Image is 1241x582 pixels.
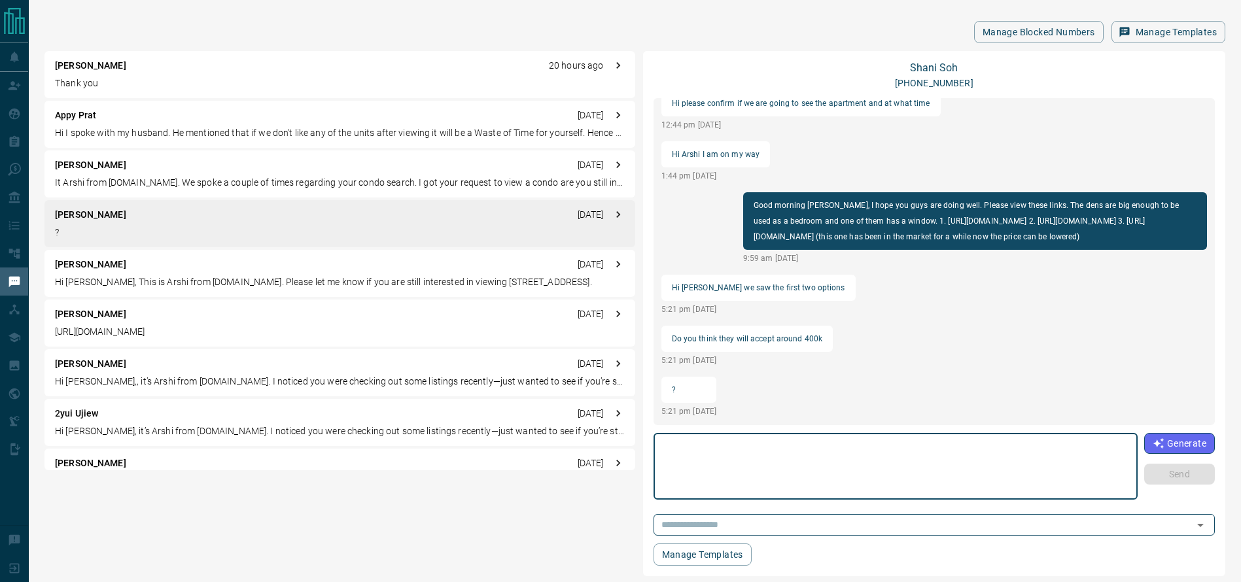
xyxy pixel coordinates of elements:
[661,303,856,315] p: 5:21 pm [DATE]
[578,109,604,122] p: [DATE]
[672,146,760,162] p: Hi Arshi I am on my way
[55,275,625,289] p: Hi [PERSON_NAME], This is Arshi from [DOMAIN_NAME]. Please let me know if you are still intereste...
[578,258,604,271] p: [DATE]
[672,382,707,398] p: ?
[672,331,823,347] p: Do you think they will accept around 400k
[1144,433,1215,454] button: Generate
[754,197,1197,245] p: Good morning [PERSON_NAME], I hope you guys are doing well. Please view these links. The dens are...
[578,307,604,321] p: [DATE]
[55,226,625,239] p: ?
[55,109,96,122] p: Appy Prat
[55,126,625,140] p: Hi I spoke with my husband. He mentioned that if we don't like any of the units after viewing it ...
[895,77,973,90] p: [PHONE_NUMBER]
[661,119,941,131] p: 12:44 pm [DATE]
[55,77,625,90] p: Thank you
[55,208,126,222] p: [PERSON_NAME]
[578,208,604,222] p: [DATE]
[549,59,604,73] p: 20 hours ago
[55,59,126,73] p: [PERSON_NAME]
[55,158,126,172] p: [PERSON_NAME]
[55,307,126,321] p: [PERSON_NAME]
[672,280,845,296] p: Hi [PERSON_NAME] we saw the first two options
[672,95,930,111] p: Hi please confirm if we are going to see the apartment and at what time
[1111,21,1225,43] button: Manage Templates
[578,158,604,172] p: [DATE]
[654,543,752,566] button: Manage Templates
[974,21,1104,43] button: Manage Blocked Numbers
[55,456,126,470] p: [PERSON_NAME]
[743,252,1207,264] p: 9:59 am [DATE]
[55,357,126,371] p: [PERSON_NAME]
[55,407,98,420] p: 2yui Ujiew
[661,354,833,366] p: 5:21 pm [DATE]
[55,375,625,388] p: Hi [PERSON_NAME],, it’s Arshi from [DOMAIN_NAME]. I noticed you were checking out some listings r...
[910,61,958,74] a: Shani Soh
[661,170,771,182] p: 1:44 pm [DATE]
[578,456,604,470] p: [DATE]
[55,424,625,438] p: Hi [PERSON_NAME], it’s Arshi from [DOMAIN_NAME]. I noticed you were checking out some listings re...
[1191,516,1210,534] button: Open
[578,357,604,371] p: [DATE]
[55,258,126,271] p: [PERSON_NAME]
[578,407,604,420] p: [DATE]
[55,176,625,190] p: It Arshi from [DOMAIN_NAME]. We spoke a couple of times regarding your condo search. I got your r...
[55,325,625,339] p: [URL][DOMAIN_NAME]
[661,405,717,417] p: 5:21 pm [DATE]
